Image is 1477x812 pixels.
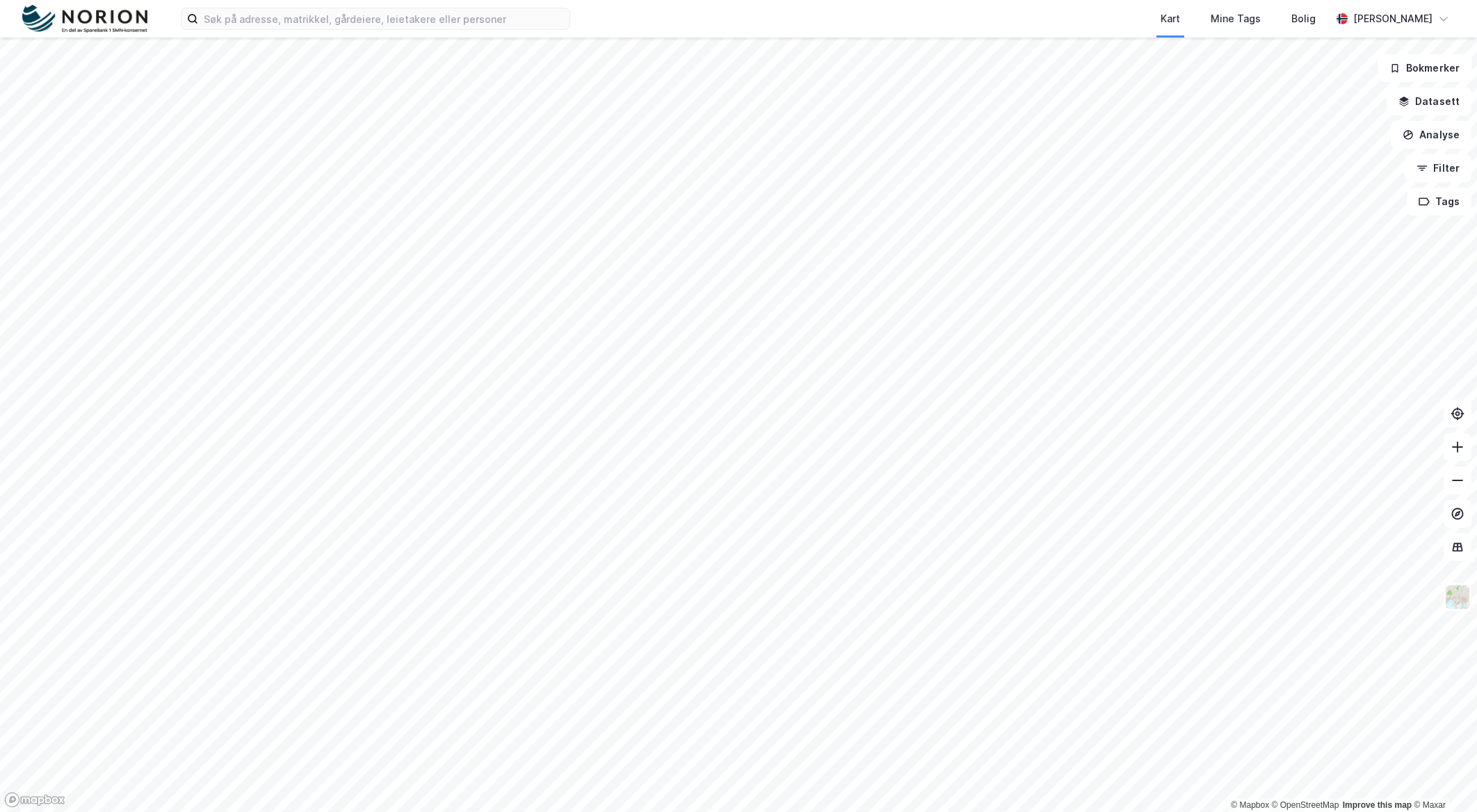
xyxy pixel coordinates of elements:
[1161,10,1180,27] div: Kart
[1407,745,1477,812] iframe: Chat Widget
[1211,10,1261,27] div: Mine Tags
[4,792,65,808] a: Mapbox homepage
[1407,188,1471,216] button: Tags
[1378,54,1471,82] button: Bokmerker
[1405,154,1471,182] button: Filter
[1272,800,1339,810] a: OpenStreetMap
[1407,745,1477,812] div: Kontrollprogram for chat
[1387,88,1471,115] button: Datasett
[1231,800,1269,810] a: Mapbox
[1291,10,1316,27] div: Bolig
[22,5,147,33] img: norion-logo.80e7a08dc31c2e691866.png
[1353,10,1432,27] div: [PERSON_NAME]
[1343,800,1412,810] a: Improve this map
[1391,121,1471,149] button: Analyse
[198,8,570,29] input: Søk på adresse, matrikkel, gårdeiere, leietakere eller personer
[1444,584,1471,610] img: Z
